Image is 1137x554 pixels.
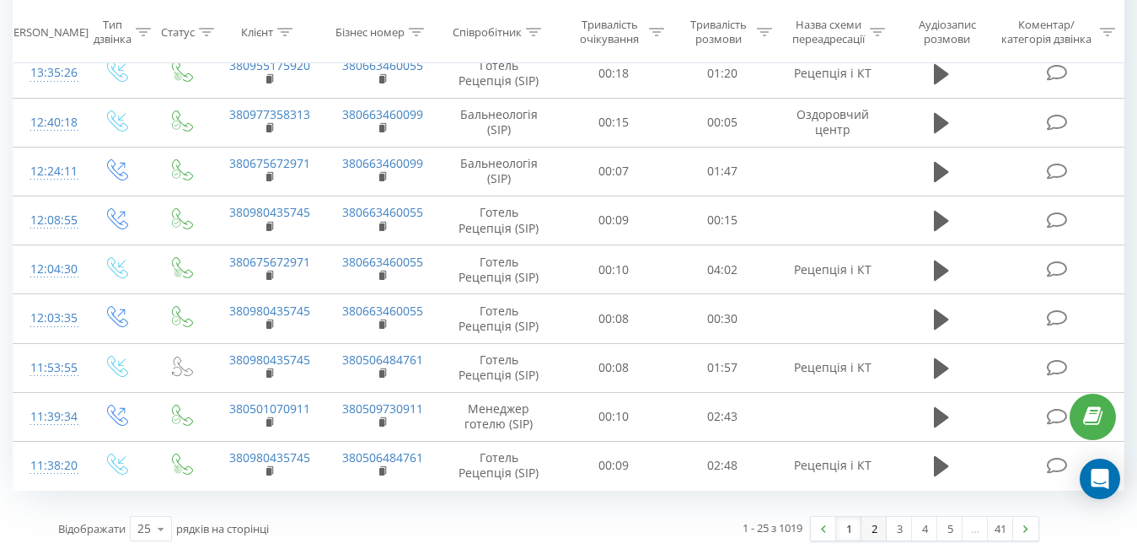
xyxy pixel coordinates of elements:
div: Тривалість розмови [684,18,754,46]
div: Тривалість очікування [575,18,645,46]
td: 02:43 [668,392,777,441]
a: 380675672971 [229,155,310,171]
td: 00:08 [560,294,668,343]
div: 12:03:35 [30,302,66,335]
span: рядків на сторінці [176,521,269,536]
a: 380509730911 [342,401,423,417]
td: Оздоровчий центр [776,98,889,147]
td: Бальнеологія (SIP) [438,147,560,196]
a: 380977358313 [229,106,310,122]
div: Співробітник [453,24,522,39]
td: 00:10 [560,392,668,441]
div: … [963,517,988,541]
a: 1 [836,517,861,541]
span: Відображати [58,521,126,536]
div: Статус [161,24,195,39]
td: Готель Рецепція (SIP) [438,294,560,343]
td: 01:47 [668,147,777,196]
td: Рецепція і КТ [776,441,889,490]
a: 380980435745 [229,352,310,368]
div: 12:40:18 [30,106,66,139]
td: Готель Рецепція (SIP) [438,441,560,490]
td: 00:18 [560,49,668,98]
td: 00:30 [668,294,777,343]
td: Бальнеологія (SIP) [438,98,560,147]
div: 12:04:30 [30,253,66,286]
a: 380675672971 [229,254,310,270]
td: 00:09 [560,441,668,490]
div: 25 [137,520,151,537]
div: Тип дзвінка [94,18,131,46]
div: Open Intercom Messenger [1080,459,1120,499]
a: 2 [861,517,887,541]
td: Готель Рецепція (SIP) [438,343,560,392]
td: Рецепція і КТ [776,343,889,392]
a: 380663460099 [342,155,423,171]
a: 380501070911 [229,401,310,417]
td: 00:09 [560,196,668,245]
div: [PERSON_NAME] [3,24,88,39]
a: 41 [988,517,1013,541]
td: Готель Рецепція (SIP) [438,196,560,245]
td: 00:08 [560,343,668,392]
a: 380663460055 [342,57,423,73]
td: 01:20 [668,49,777,98]
td: Рецепція і КТ [776,49,889,98]
div: 11:53:55 [30,352,66,385]
div: 12:08:55 [30,204,66,237]
div: Назва схеми переадресації [791,18,866,46]
a: 4 [912,517,937,541]
a: 380663460055 [342,204,423,220]
td: 00:10 [560,245,668,294]
td: Менеджер готелю (SIP) [438,392,560,441]
div: 12:24:11 [30,155,66,188]
div: Аудіозапис розмови [904,18,990,46]
td: 00:15 [560,98,668,147]
div: Клієнт [241,24,273,39]
a: 3 [887,517,912,541]
a: 380506484761 [342,352,423,368]
td: 02:48 [668,441,777,490]
a: 380980435745 [229,303,310,319]
div: 11:39:34 [30,401,66,433]
td: 00:05 [668,98,777,147]
div: 11:38:20 [30,449,66,482]
div: 13:35:26 [30,56,66,89]
td: 00:07 [560,147,668,196]
td: Готель Рецепція (SIP) [438,49,560,98]
a: 380955175920 [229,57,310,73]
td: Готель Рецепція (SIP) [438,245,560,294]
a: 380663460099 [342,106,423,122]
td: 01:57 [668,343,777,392]
div: Коментар/категорія дзвінка [997,18,1096,46]
a: 380980435745 [229,449,310,465]
a: 380663460055 [342,303,423,319]
div: 1 - 25 з 1019 [743,519,802,536]
a: 380663460055 [342,254,423,270]
td: Рецепція і КТ [776,245,889,294]
a: 380506484761 [342,449,423,465]
td: 04:02 [668,245,777,294]
a: 5 [937,517,963,541]
a: 380980435745 [229,204,310,220]
td: 00:15 [668,196,777,245]
div: Бізнес номер [335,24,405,39]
